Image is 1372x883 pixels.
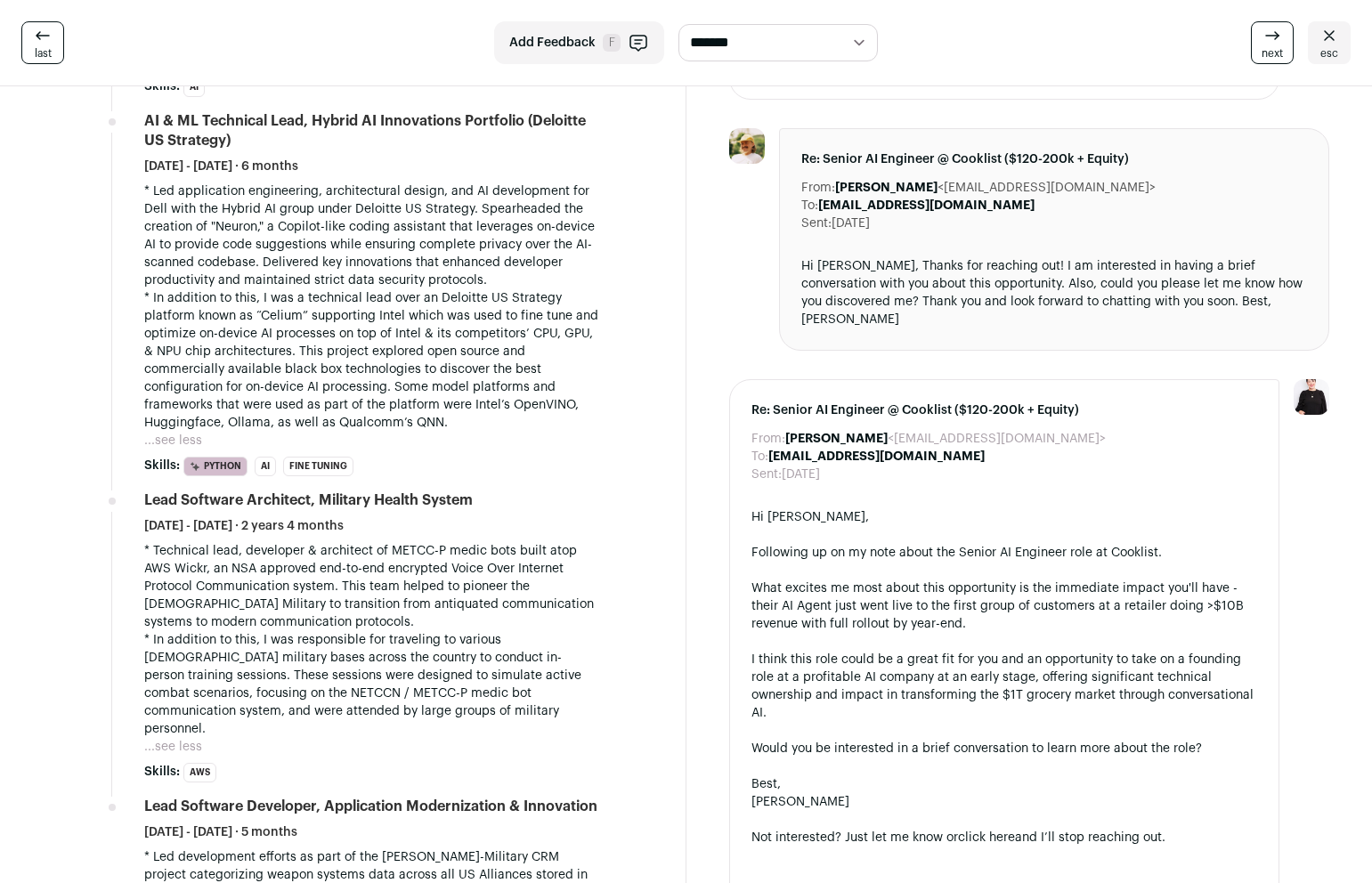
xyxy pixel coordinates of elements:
[144,738,202,756] button: ...see less
[751,740,1258,757] div: Would you be interested in a brief conversation to learn more about the role?
[183,763,216,782] li: AWS
[835,182,938,194] b: [PERSON_NAME]
[509,34,596,52] span: Add Feedback
[183,457,248,476] li: Python
[1308,21,1351,64] a: esc
[1320,46,1338,61] span: esc
[768,450,985,463] b: [EMAIL_ADDRESS][DOMAIN_NAME]
[21,21,64,64] a: last
[835,179,1156,197] dd: <[EMAIL_ADDRESS][DOMAIN_NAME]>
[283,457,353,476] li: Fine Tuning
[782,466,820,483] dd: [DATE]
[144,490,473,510] div: Lead Software Architect, Military Health System
[751,448,768,466] dt: To:
[751,430,785,448] dt: From:
[35,46,52,61] span: last
[751,466,782,483] dt: Sent:
[144,763,180,781] span: Skills:
[785,430,1106,448] dd: <[EMAIL_ADDRESS][DOMAIN_NAME]>
[144,457,180,474] span: Skills:
[144,182,600,289] p: * Led application engineering, architectural design, and AI development for Dell with the Hybrid ...
[751,793,1258,811] div: [PERSON_NAME]
[1251,21,1294,64] a: next
[144,542,600,631] p: * Technical lead, developer & architect of METCC-P medic bots built atop AWS Wickr, an NSA approv...
[144,797,597,816] div: Lead Software Developer, Application Modernization & Innovation
[958,831,1015,844] a: click here
[785,433,888,445] b: [PERSON_NAME]
[832,215,870,232] dd: [DATE]
[1262,46,1283,61] span: next
[494,21,664,64] button: Add Feedback F
[729,128,765,164] img: 9c3f08f3f5559948f2ad39c5c81d728796b4dc4f859cdc8f3b6fe500a8fdc826.jpg
[801,215,832,232] dt: Sent:
[751,829,1258,847] div: Not interested? Just let me know or and I’ll stop reaching out.
[144,77,180,95] span: Skills:
[801,150,1308,168] span: Re: Senior AI Engineer @ Cooklist ($120-200k + Equity)
[1294,379,1329,415] img: 9240684-medium_jpg
[751,508,1258,526] div: Hi [PERSON_NAME],
[144,432,202,450] button: ...see less
[751,544,1258,562] div: Following up on my note about the Senior AI Engineer role at Cooklist.
[144,289,600,432] p: * In addition to this, I was a technical lead over an Deloitte US Strategy platform known as “Cel...
[751,775,1258,793] div: Best,
[144,631,600,738] p: * In addition to this, I was responsible for traveling to various [DEMOGRAPHIC_DATA] military bas...
[144,517,344,535] span: [DATE] - [DATE] · 2 years 4 months
[801,197,818,215] dt: To:
[751,401,1258,419] span: Re: Senior AI Engineer @ Cooklist ($120-200k + Equity)
[818,199,1035,212] b: [EMAIL_ADDRESS][DOMAIN_NAME]
[801,257,1308,328] div: Hi [PERSON_NAME], Thanks for reaching out! I am interested in having a brief conversation with yo...
[144,111,600,150] div: AI & ML Technical Lead, Hybrid AI Innovations Portfolio (Deloitte US Strategy)
[751,651,1258,722] div: I think this role could be a great fit for you and an opportunity to take on a founding role at a...
[144,158,298,175] span: [DATE] - [DATE] · 6 months
[144,823,297,841] span: [DATE] - [DATE] · 5 months
[801,179,835,197] dt: From:
[183,77,205,97] li: AI
[751,579,1258,633] div: What excites me most about this opportunity is the immediate impact you'll have - their AI Agent ...
[603,34,621,52] span: F
[255,457,276,476] li: AI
